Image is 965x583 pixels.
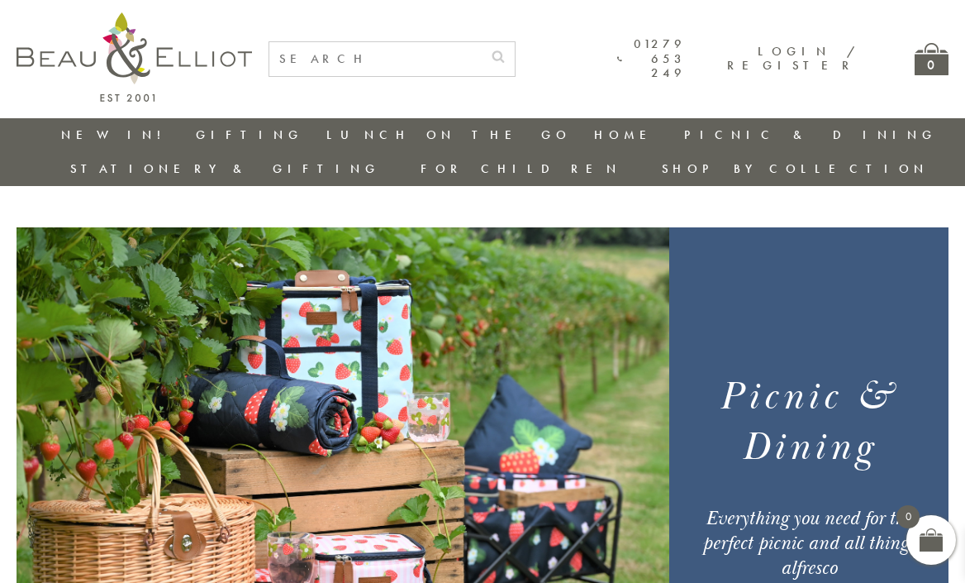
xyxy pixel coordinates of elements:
div: Everything you need for the perfect picnic and all things alfresco [683,506,935,581]
a: For Children [421,160,621,177]
a: Lunch On The Go [326,127,571,143]
a: Shop by collection [662,160,929,177]
a: Gifting [196,127,303,143]
a: New in! [61,127,172,143]
img: logo [17,12,252,102]
a: Home [594,127,660,143]
input: SEARCH [269,42,482,76]
a: Login / Register [727,43,857,74]
h1: Picnic & Dining [683,372,935,473]
a: 0 [915,43,948,75]
a: Stationery & Gifting [70,160,380,177]
a: 01279 653 249 [617,37,686,80]
a: Picnic & Dining [684,127,937,143]
span: 0 [896,505,920,528]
